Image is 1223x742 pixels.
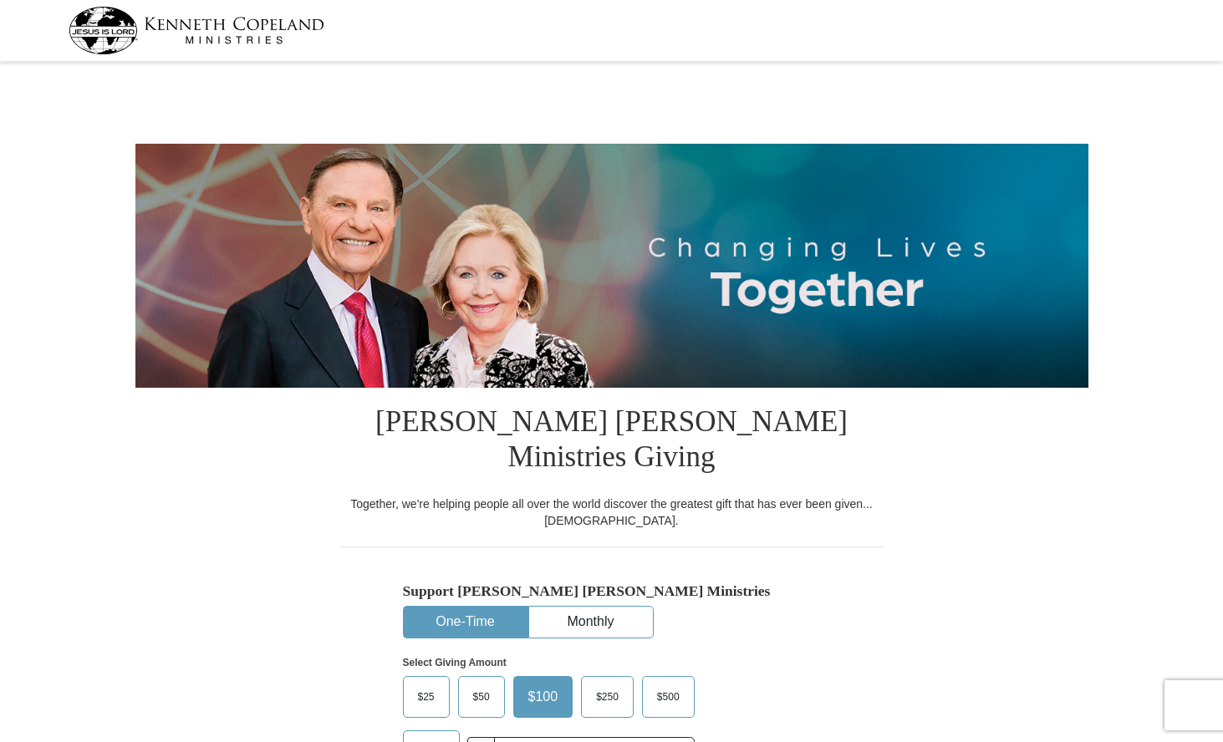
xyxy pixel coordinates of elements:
[649,684,688,709] span: $500
[529,607,653,638] button: Monthly
[403,657,507,668] strong: Select Giving Amount
[340,496,884,529] div: Together, we're helping people all over the world discover the greatest gift that has ever been g...
[465,684,498,709] span: $50
[588,684,627,709] span: $250
[520,684,567,709] span: $100
[410,684,443,709] span: $25
[69,7,324,54] img: kcm-header-logo.svg
[403,582,821,600] h5: Support [PERSON_NAME] [PERSON_NAME] Ministries
[340,388,884,496] h1: [PERSON_NAME] [PERSON_NAME] Ministries Giving
[404,607,527,638] button: One-Time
